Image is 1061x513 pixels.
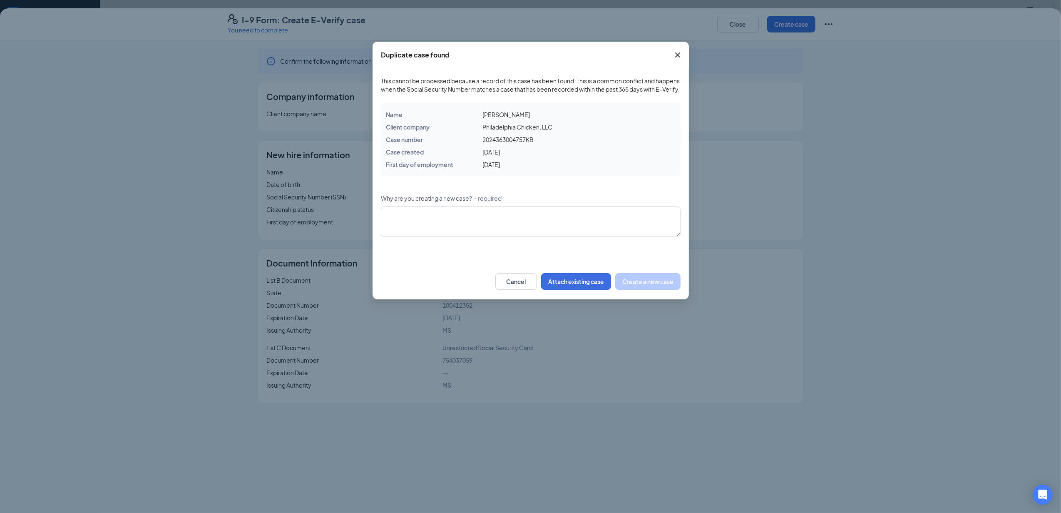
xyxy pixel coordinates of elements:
[482,148,499,156] span: [DATE]
[1033,485,1053,505] div: Open Intercom Messenger
[472,194,502,202] span: ・required
[482,136,533,143] span: 2024363004757KB
[386,136,423,143] span: Case number
[386,123,430,131] span: Client company
[482,123,552,131] span: Philadelphia Chicken, LLC
[386,148,424,156] span: Case created
[482,161,499,168] span: [DATE]
[666,42,689,68] button: Close
[673,50,683,60] svg: Cross
[381,50,450,60] div: Duplicate case found
[541,273,611,290] button: Attach existing case
[482,111,529,118] span: [PERSON_NAME]
[381,77,681,93] span: This cannot be processed because a record of this case has been found. This is a common conflict ...
[381,194,472,202] span: Why are you creating a new case?
[386,111,403,118] span: Name
[386,161,453,168] span: First day of employment
[615,273,681,290] button: Create a new case
[495,273,537,290] button: Cancel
